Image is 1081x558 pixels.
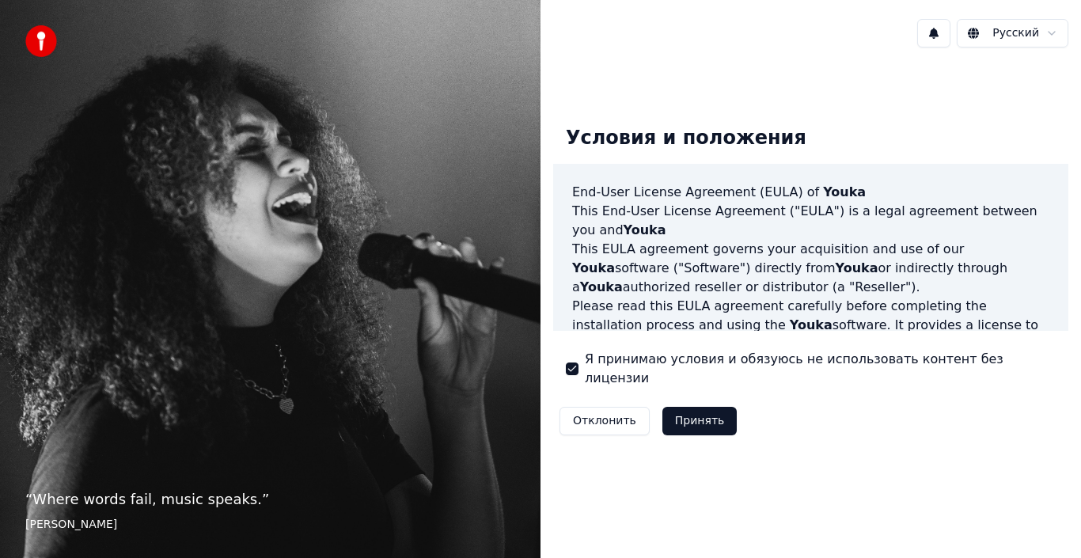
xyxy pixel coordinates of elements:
div: Условия и положения [553,113,819,164]
p: Please read this EULA agreement carefully before completing the installation process and using th... [572,297,1049,373]
span: Youka [572,260,615,275]
footer: [PERSON_NAME] [25,517,515,533]
h3: End-User License Agreement (EULA) of [572,183,1049,202]
span: Youka [624,222,666,237]
p: This End-User License Agreement ("EULA") is a legal agreement between you and [572,202,1049,240]
span: Youka [823,184,866,199]
span: Youka [580,279,623,294]
button: Отклонить [559,407,650,435]
span: Youka [790,317,833,332]
p: “ Where words fail, music speaks. ” [25,488,515,511]
label: Я принимаю условия и обязуюсь не использовать контент без лицензии [585,350,1056,388]
button: Принять [662,407,738,435]
span: Youka [836,260,878,275]
img: youka [25,25,57,57]
p: This EULA agreement governs your acquisition and use of our software ("Software") directly from o... [572,240,1049,297]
